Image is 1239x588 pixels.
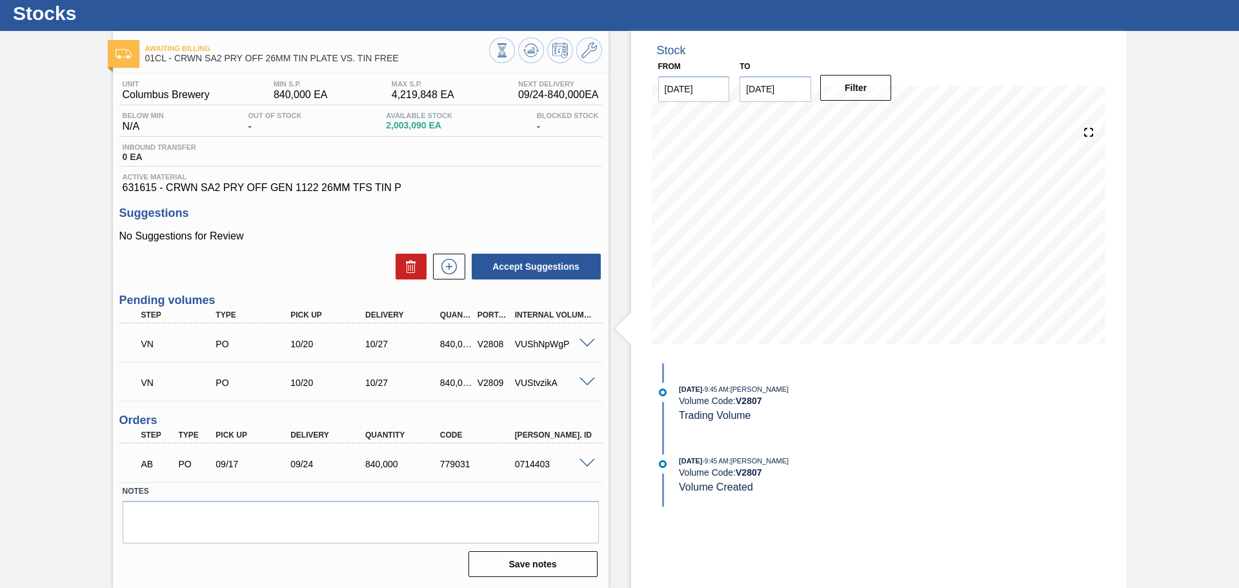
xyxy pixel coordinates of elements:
label: From [658,62,681,71]
div: Portal Volume [474,310,513,319]
div: 0714403 [512,459,596,469]
p: AB [141,459,174,469]
button: Accept Suggestions [472,254,601,279]
h3: Orders [119,414,602,427]
span: : [PERSON_NAME] [729,385,789,393]
div: Pick up [212,431,296,440]
div: New suggestion [427,254,465,279]
div: Delivery [287,431,371,440]
div: 840,000 [437,378,476,388]
span: MAX S.P. [392,80,454,88]
div: Type [175,431,214,440]
input: mm/dd/yyyy [740,76,811,102]
p: VN [141,339,219,349]
div: Pick up [287,310,371,319]
div: Volume Code: [679,396,985,406]
div: Quantity [362,431,446,440]
div: VUStvzikA [512,378,596,388]
span: : [PERSON_NAME] [729,457,789,465]
div: V2809 [474,378,513,388]
p: No Suggestions for Review [119,230,602,242]
span: 09/24 - 840,000 EA [518,89,599,101]
div: Quantity [437,310,476,319]
span: 840,000 EA [274,89,328,101]
strong: V 2807 [736,396,762,406]
div: [PERSON_NAME]. ID [512,431,596,440]
div: Purchase order [212,339,296,349]
span: - 9:45 AM [703,386,729,393]
span: 631615 - CRWN SA2 PRY OFF GEN 1122 26MM TFS TIN P [123,182,599,194]
div: N/A [119,112,167,132]
div: Step [138,431,177,440]
div: Trading Volume [138,330,222,358]
div: Type [212,310,296,319]
span: Available Stock [386,112,452,119]
h1: Stocks [13,6,242,21]
span: Volume Created [679,482,753,492]
span: Below Min [123,112,164,119]
div: Step [138,310,222,319]
span: Columbus Brewery [123,89,210,101]
button: Go to Master Data / General [576,37,602,63]
span: Trading Volume [679,410,750,421]
img: atual [659,389,667,396]
p: VN [141,378,219,388]
div: 840,000 [362,459,446,469]
div: Internal Volume Id [512,310,596,319]
div: 10/27/2025 [362,378,446,388]
span: MIN S.P. [274,80,328,88]
div: 10/20/2025 [287,339,371,349]
h3: Pending volumes [119,294,602,307]
span: Awaiting Billing [145,45,489,52]
div: V2808 [474,339,513,349]
div: Delete Suggestions [389,254,427,279]
button: Schedule Inventory [547,37,573,63]
button: Save notes [468,551,598,577]
span: 2,003,090 EA [386,121,452,130]
div: 840,000 [437,339,476,349]
div: - [245,112,305,132]
span: [DATE] [679,385,702,393]
div: 09/24/2025 [287,459,371,469]
span: 0 EA [123,152,196,162]
div: - [534,112,602,132]
div: Delivery [362,310,446,319]
span: 4,219,848 EA [392,89,454,101]
button: Filter [820,75,892,101]
div: Awaiting Billing [138,450,177,478]
div: Trading Volume [138,369,222,397]
img: atual [659,460,667,468]
label: to [740,62,750,71]
span: Out Of Stock [248,112,302,119]
img: Ícone [116,49,132,59]
div: VUShNpWgP [512,339,596,349]
span: 01CL - CRWN SA2 PRY OFF 26MM TIN PLATE VS. TIN FREE [145,54,489,63]
div: Volume Code: [679,467,985,478]
div: 779031 [437,459,521,469]
input: mm/dd/yyyy [658,76,730,102]
span: Next Delivery [518,80,599,88]
div: 10/20/2025 [287,378,371,388]
button: Stocks Overview [489,37,515,63]
div: Accept Suggestions [465,252,602,281]
div: Stock [657,44,686,57]
h3: Suggestions [119,207,602,220]
div: Purchase order [212,378,296,388]
strong: V 2807 [736,467,762,478]
button: Update Chart [518,37,544,63]
div: 10/27/2025 [362,339,446,349]
span: [DATE] [679,457,702,465]
span: Unit [123,80,210,88]
span: Blocked Stock [537,112,599,119]
div: Code [437,431,521,440]
div: Purchase order [175,459,214,469]
span: - 9:45 AM [703,458,729,465]
label: Notes [123,482,599,501]
span: Inbound Transfer [123,143,196,151]
span: Active Material [123,173,599,181]
div: 09/17/2025 [212,459,296,469]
